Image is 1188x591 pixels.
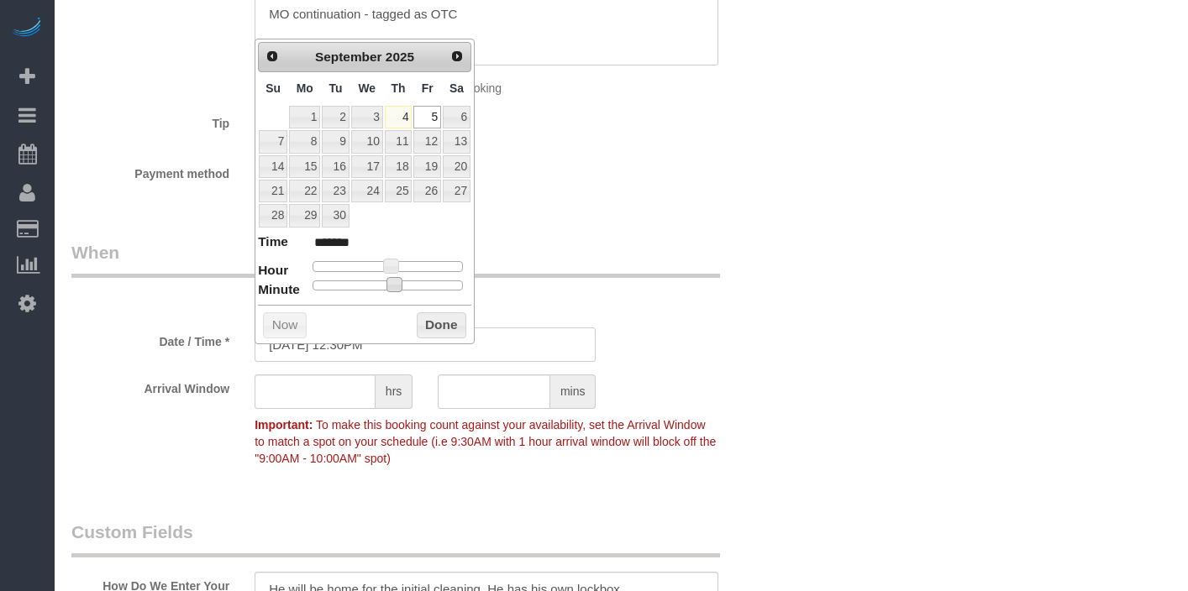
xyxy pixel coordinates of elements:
a: 1 [289,106,320,128]
a: 23 [322,180,349,202]
a: 17 [351,155,383,178]
label: Arrival Window [59,374,242,397]
a: 18 [385,155,413,178]
span: Tuesday [329,81,343,95]
span: Sunday [265,81,281,95]
span: Monday [297,81,313,95]
a: 13 [443,130,470,153]
span: Wednesday [358,81,376,95]
input: MM/DD/YYYY HH:MM [255,327,596,362]
a: 5 [413,106,440,128]
a: 12 [413,130,440,153]
a: 26 [413,180,440,202]
a: Next [445,44,469,68]
a: 29 [289,204,320,227]
button: Done [417,312,466,339]
a: 16 [322,155,349,178]
dt: Minute [258,280,300,301]
dt: Time [258,233,288,254]
a: 25 [385,180,413,202]
span: Prev [265,50,279,63]
a: 7 [259,130,287,153]
legend: Custom Fields [71,520,720,557]
span: To make this booking count against your availability, set the Arrival Window to match a spot on y... [255,418,716,465]
span: mins [550,374,597,409]
button: Now [263,312,306,339]
a: 8 [289,130,320,153]
a: 21 [259,180,287,202]
a: 15 [289,155,320,178]
span: 2025 [386,50,414,64]
span: Thursday [392,81,406,95]
a: 24 [351,180,383,202]
span: Saturday [449,81,464,95]
a: 28 [259,204,287,227]
strong: Important: [255,418,313,431]
label: Tip [59,109,242,132]
a: 4 [385,106,413,128]
a: 6 [443,106,470,128]
a: 20 [443,155,470,178]
a: 22 [289,180,320,202]
span: Next [450,50,464,63]
a: 11 [385,130,413,153]
label: Payment method [59,160,242,182]
dt: Hour [258,261,288,282]
legend: When [71,240,720,278]
img: Automaid Logo [10,17,44,40]
a: 9 [322,130,349,153]
a: 10 [351,130,383,153]
label: Date / Time * [59,327,242,350]
a: 14 [259,155,287,178]
a: 3 [351,106,383,128]
a: 27 [443,180,470,202]
a: 30 [322,204,349,227]
a: Prev [260,44,284,68]
a: 2 [322,106,349,128]
span: September [315,50,382,64]
span: Friday [422,81,434,95]
a: 19 [413,155,440,178]
span: hrs [376,374,413,409]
